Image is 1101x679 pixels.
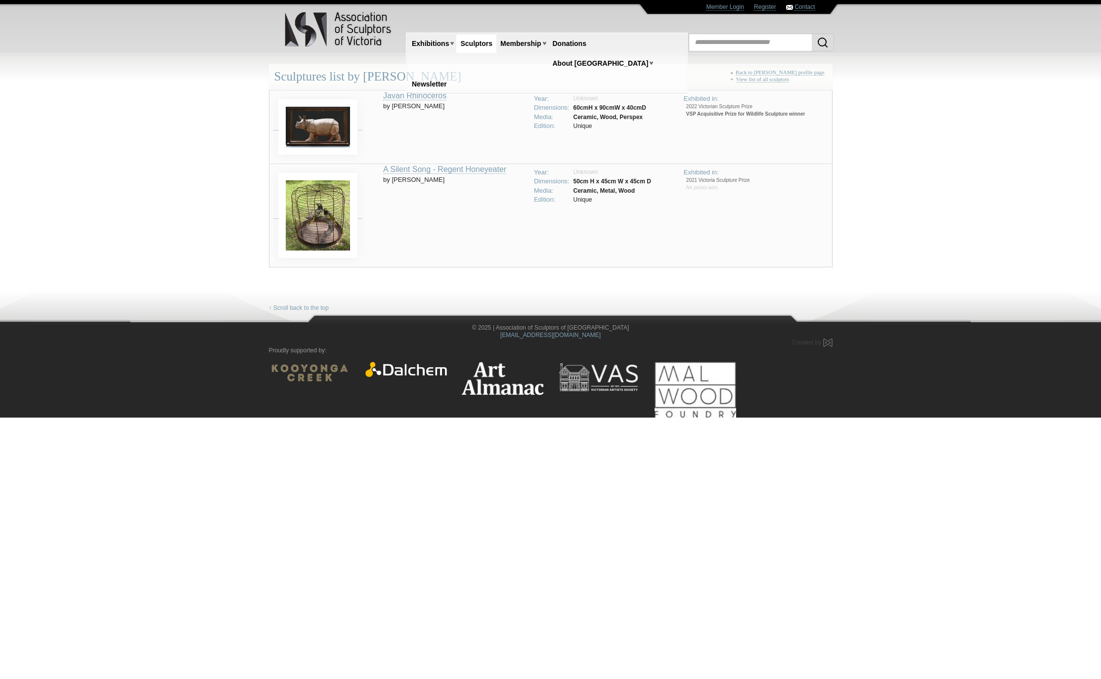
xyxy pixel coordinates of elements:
[571,195,653,205] td: Unique
[573,95,598,102] span: Unknown
[655,362,736,418] img: Mal Wood Foundry
[549,54,653,73] a: About [GEOGRAPHIC_DATA]
[262,324,840,339] div: © 2025 | Association of Sculptors of [GEOGRAPHIC_DATA]
[269,362,351,384] img: Kooyonga Wines
[549,35,590,53] a: Donations
[269,347,833,354] p: Proudly supported by:
[408,35,453,53] a: Exhibitions
[383,164,528,267] td: by [PERSON_NAME]
[383,165,506,174] a: A Silent Song - Regent Honeyeater
[792,339,821,346] span: Created by
[823,339,833,347] img: Created by Marby
[786,5,793,10] img: Contact ASV
[736,69,825,76] a: Back to [PERSON_NAME] profile page
[532,94,572,104] td: Year:
[365,362,447,377] img: Dalchem Products
[532,177,572,186] td: Dimensions:
[269,64,833,90] div: Sculptures list by [PERSON_NAME]
[532,186,572,196] td: Media:
[456,35,496,53] a: Sculptors
[269,304,329,312] a: ↑ Scroll back to the top
[686,103,828,110] li: 2022 Victorian Sculpture Prize
[573,178,651,185] strong: 50cm H x 45cm W x 45cm D
[383,91,446,100] a: Javan Rhinoceros
[686,185,719,190] span: No prizes won.
[571,122,648,131] td: Unique
[730,69,827,86] div: « +
[278,99,357,155] img: Chris Stubbs
[532,113,572,122] td: Media:
[754,3,776,11] a: Register
[532,122,572,131] td: Edition:
[573,187,634,194] strong: Ceramic, Metal, Wood
[684,95,719,102] span: Exhibited in:
[706,3,744,11] a: Member Login
[558,362,640,393] img: Victorian Artists Society
[684,169,719,176] span: Exhibited in:
[573,114,643,121] strong: Ceramic, Wood, Perspex
[278,173,357,258] img: Chris Stubbs
[792,339,832,346] a: Created by
[686,111,805,117] strong: VSP Acquisitive Prize for Wildlife Sculpture winner
[532,103,572,113] td: Dimensions:
[817,37,829,48] img: Search
[736,76,790,83] a: View list of all sculptors
[532,195,572,205] td: Edition:
[284,10,393,49] img: logo.png
[573,104,646,111] strong: 60cmH x 90cmW x 40cmD
[532,168,572,177] td: Year:
[408,75,451,93] a: Newsletter
[686,177,828,184] li: 2021 Victoria Sculpture Prize
[496,35,545,53] a: Membership
[573,169,598,175] span: Unknown
[462,362,543,394] img: Art Almanac
[383,90,528,164] td: by [PERSON_NAME]
[500,332,601,339] a: [EMAIL_ADDRESS][DOMAIN_NAME]
[794,3,815,11] a: Contact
